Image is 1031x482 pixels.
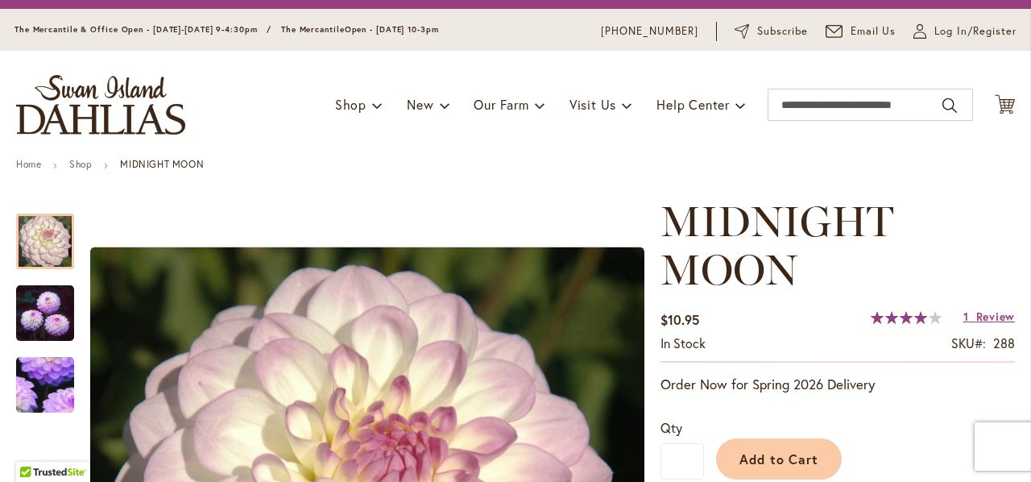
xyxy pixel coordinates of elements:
[963,309,969,324] span: 1
[851,23,896,39] span: Email Us
[660,196,893,295] span: MIDNIGHT MOON
[913,23,1017,39] a: Log In/Register
[660,311,699,328] span: $10.95
[976,309,1015,324] span: Review
[69,158,92,170] a: Shop
[739,451,819,467] span: Add to Cart
[660,334,706,351] span: In stock
[407,96,433,113] span: New
[16,197,90,269] div: MIDNIGHT MOON
[963,309,1015,324] a: 1 Review
[660,334,706,353] div: Availability
[826,23,896,39] a: Email Us
[474,96,528,113] span: Our Farm
[16,341,74,413] div: MIDNIGHT MOON
[735,23,808,39] a: Subscribe
[345,24,439,35] span: Open - [DATE] 10-3pm
[335,96,366,113] span: Shop
[951,334,986,351] strong: SKU
[993,334,1015,353] div: 288
[660,419,682,436] span: Qty
[16,284,74,343] img: MIDNIGHT MOON
[14,24,345,35] span: The Mercantile & Office Open - [DATE]-[DATE] 9-4:30pm / The Mercantile
[871,311,942,324] div: 80%
[569,96,616,113] span: Visit Us
[716,438,842,480] button: Add to Cart
[16,158,41,170] a: Home
[656,96,730,113] span: Help Center
[12,425,57,470] iframe: Launch Accessibility Center
[16,269,90,341] div: MIDNIGHT MOON
[601,23,698,39] a: [PHONE_NUMBER]
[934,23,1017,39] span: Log In/Register
[16,75,185,135] a: store logo
[757,23,808,39] span: Subscribe
[120,158,204,170] strong: MIDNIGHT MOON
[660,375,1015,394] p: Order Now for Spring 2026 Delivery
